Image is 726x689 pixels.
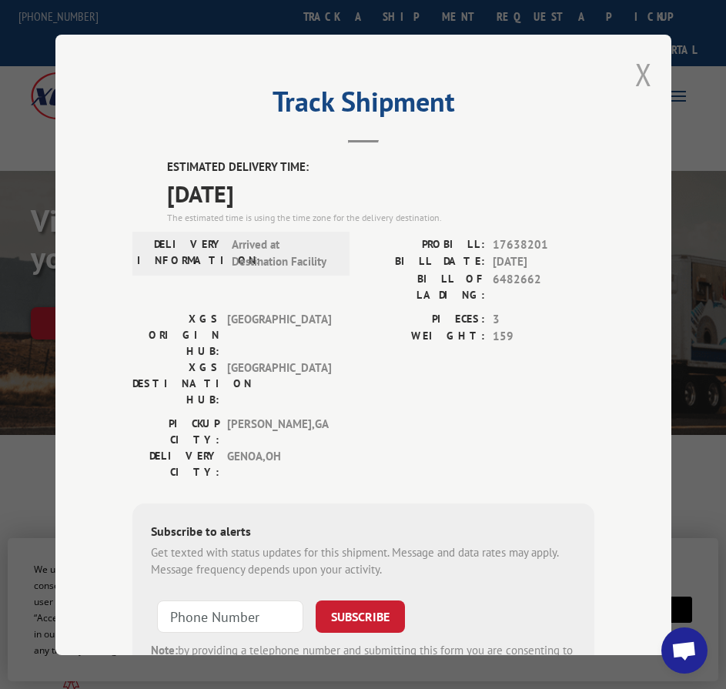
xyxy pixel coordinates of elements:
label: BILL DATE: [363,253,485,271]
span: [DATE] [493,253,594,271]
div: The estimated time is using the time zone for the delivery destination. [167,210,594,224]
strong: Note: [151,642,178,657]
label: PICKUP CITY: [132,415,219,447]
h2: Track Shipment [132,91,594,120]
span: 3 [493,310,594,328]
label: PIECES: [363,310,485,328]
div: Open chat [661,627,708,674]
div: Subscribe to alerts [151,521,576,544]
label: PROBILL: [363,236,485,253]
span: GENOA , OH [227,447,331,480]
button: SUBSCRIBE [316,600,405,632]
label: BILL OF LADING: [363,270,485,303]
span: [DATE] [167,176,594,210]
label: XGS DESTINATION HUB: [132,359,219,407]
label: DELIVERY INFORMATION: [137,236,224,270]
input: Phone Number [157,600,303,632]
span: [PERSON_NAME] , GA [227,415,331,447]
label: DELIVERY CITY: [132,447,219,480]
button: Close modal [635,54,652,95]
span: 6482662 [493,270,594,303]
span: 159 [493,328,594,346]
span: 17638201 [493,236,594,253]
span: Arrived at Destination Facility [232,236,336,270]
span: [GEOGRAPHIC_DATA] [227,310,331,359]
label: WEIGHT: [363,328,485,346]
label: ESTIMATED DELIVERY TIME: [167,159,594,176]
div: Get texted with status updates for this shipment. Message and data rates may apply. Message frequ... [151,544,576,578]
span: [GEOGRAPHIC_DATA] [227,359,331,407]
label: XGS ORIGIN HUB: [132,310,219,359]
